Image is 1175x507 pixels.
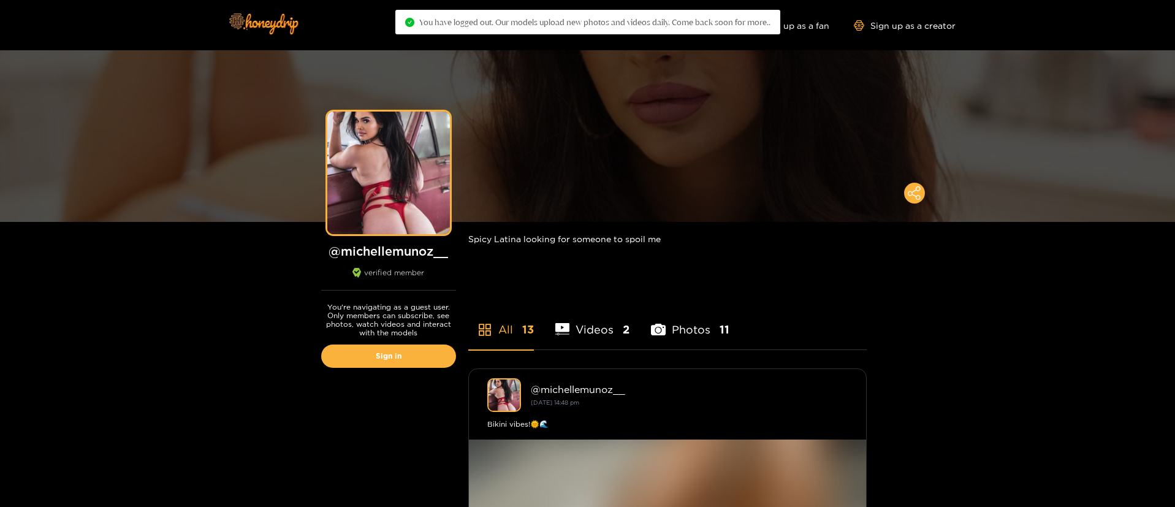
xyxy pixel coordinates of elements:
div: verified member [321,268,456,291]
span: 2 [623,322,629,337]
p: You're navigating as a guest user. Only members can subscribe, see photos, watch videos and inter... [321,303,456,337]
div: Bikini vibes!🌞🌊 [487,418,848,430]
span: 11 [720,322,729,337]
small: [DATE] 14:48 pm [531,399,579,406]
span: You have logged out. Our models upload new photos and videos daily. Come back soon for more.. [419,17,770,27]
span: appstore [477,322,492,337]
span: 13 [522,322,534,337]
span: check-circle [405,18,414,27]
h1: @ michellemunoz__ [321,243,456,259]
li: Photos [651,294,729,349]
a: Sign up as a creator [854,20,956,31]
li: All [468,294,534,349]
div: Spicy Latina looking for someone to spoil me [468,222,867,256]
div: @ michellemunoz__ [531,384,848,395]
a: Sign up as a fan [745,20,829,31]
li: Videos [555,294,630,349]
a: Sign in [321,345,456,368]
img: michellemunoz__ [487,378,521,412]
